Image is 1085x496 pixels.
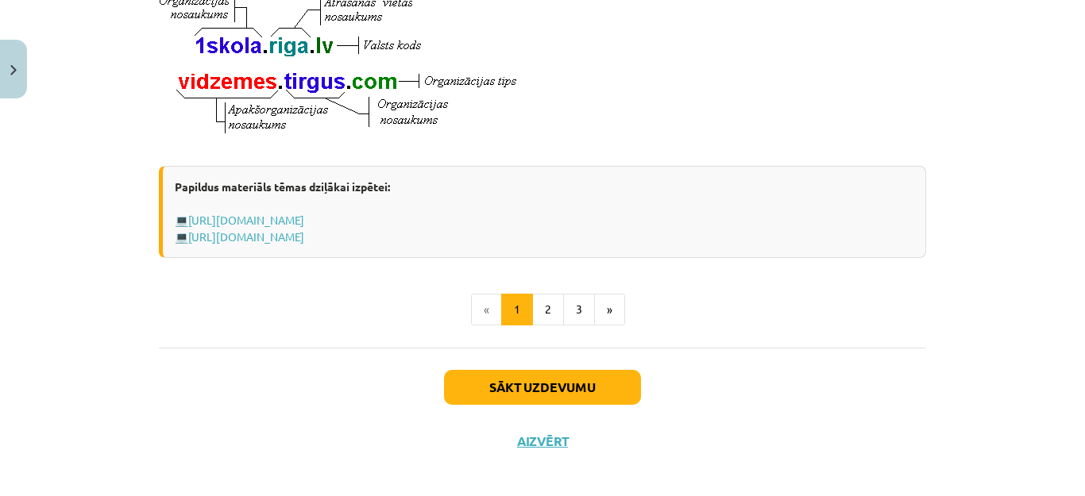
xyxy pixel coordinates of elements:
[501,294,533,325] button: 1
[532,294,564,325] button: 2
[10,65,17,75] img: icon-close-lesson-0947bae3869378f0d4975bcd49f059093ad1ed9edebbc8119c70593378902aed.svg
[159,294,926,325] nav: Page navigation example
[188,229,304,244] a: [URL][DOMAIN_NAME]
[159,166,926,258] div: 💻 💻
[175,179,390,194] strong: Papildus materiāls tēmas dziļākai izpētei:
[188,213,304,227] a: [URL][DOMAIN_NAME]
[444,370,641,405] button: Sākt uzdevumu
[594,294,625,325] button: »
[512,433,573,449] button: Aizvērt
[563,294,595,325] button: 3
